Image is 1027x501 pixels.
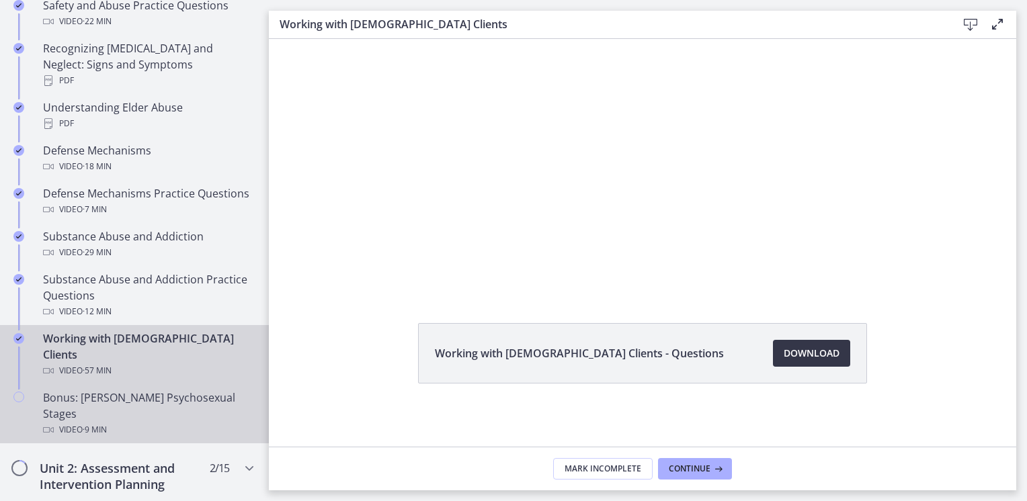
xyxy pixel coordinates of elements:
[40,460,204,492] h2: Unit 2: Assessment and Intervention Planning
[43,40,253,89] div: Recognizing [MEDICAL_DATA] and Neglect: Signs and Symptoms
[669,463,710,474] span: Continue
[83,201,107,218] span: · 7 min
[13,188,24,199] i: Completed
[43,271,253,320] div: Substance Abuse and Addiction Practice Questions
[83,158,112,175] span: · 18 min
[43,363,253,379] div: Video
[210,460,229,476] span: 2 / 15
[43,142,253,175] div: Defense Mechanisms
[43,158,253,175] div: Video
[13,145,24,156] i: Completed
[43,390,253,438] div: Bonus: [PERSON_NAME] Psychosexual Stages
[43,116,253,132] div: PDF
[43,13,253,30] div: Video
[83,422,107,438] span: · 9 min
[43,422,253,438] div: Video
[43,99,253,132] div: Understanding Elder Abuse
[43,73,253,89] div: PDF
[13,274,24,285] i: Completed
[13,231,24,242] i: Completed
[83,13,112,30] span: · 22 min
[43,304,253,320] div: Video
[13,43,24,54] i: Completed
[83,363,112,379] span: · 57 min
[658,458,732,480] button: Continue
[83,244,112,261] span: · 29 min
[43,244,253,261] div: Video
[43,185,253,218] div: Defense Mechanisms Practice Questions
[773,340,850,367] a: Download
[43,228,253,261] div: Substance Abuse and Addiction
[565,463,641,474] span: Mark Incomplete
[553,458,653,480] button: Mark Incomplete
[784,345,839,361] span: Download
[280,16,936,32] h3: Working with [DEMOGRAPHIC_DATA] Clients
[13,333,24,344] i: Completed
[13,102,24,113] i: Completed
[435,345,724,361] span: Working with [DEMOGRAPHIC_DATA] Clients - Questions
[43,330,253,379] div: Working with [DEMOGRAPHIC_DATA] Clients
[83,304,112,320] span: · 12 min
[43,201,253,218] div: Video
